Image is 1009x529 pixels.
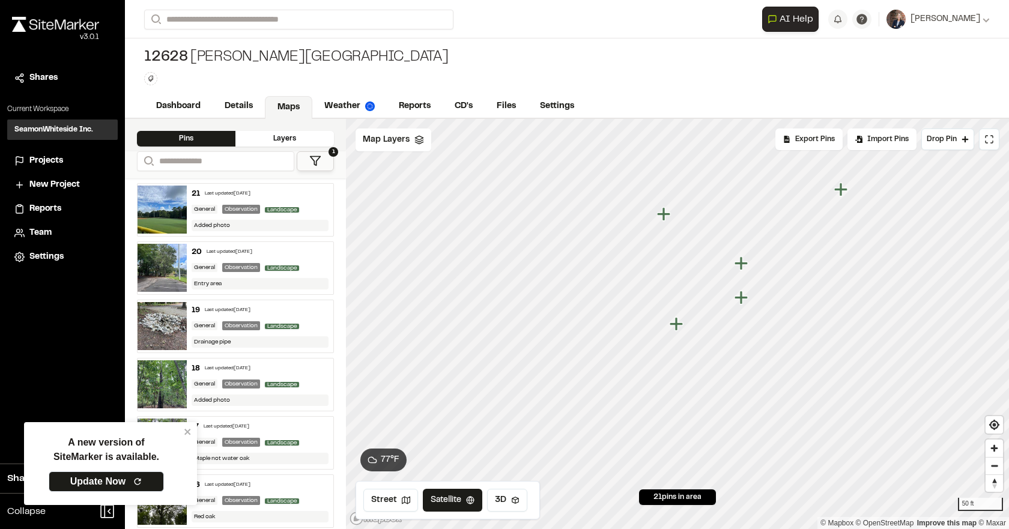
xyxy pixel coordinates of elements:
[350,512,402,525] a: Mapbox logo
[138,419,187,467] img: file
[192,496,217,505] div: General
[653,492,701,503] span: 21 pins in area
[222,496,260,505] div: Observation
[834,182,850,198] div: Map marker
[762,7,819,32] button: Open AI Assistant
[29,178,80,192] span: New Project
[847,128,917,150] div: Import Pins into your project
[207,249,252,256] div: Last updated [DATE]
[138,186,187,234] img: file
[443,95,485,118] a: CD's
[137,151,159,171] button: Search
[184,427,192,437] button: close
[138,302,187,350] img: file
[29,71,58,85] span: Shares
[762,7,823,32] div: Open AI Assistant
[12,17,99,32] img: rebrand.png
[205,190,250,198] div: Last updated [DATE]
[222,321,260,330] div: Observation
[670,316,685,332] div: Map marker
[14,250,111,264] a: Settings
[144,48,449,67] div: [PERSON_NAME][GEOGRAPHIC_DATA]
[53,435,159,464] p: A new version of SiteMarker is available.
[363,133,410,147] span: Map Layers
[12,32,99,43] div: Oh geez...please don't...
[14,226,111,240] a: Team
[387,95,443,118] a: Reports
[192,394,329,406] div: Added photo
[735,256,750,271] div: Map marker
[192,205,217,214] div: General
[886,10,906,29] img: User
[192,363,200,374] div: 18
[795,134,835,145] span: Export Pins
[735,290,750,306] div: Map marker
[222,263,260,272] div: Observation
[204,423,249,431] div: Last updated [DATE]
[848,104,864,120] div: Map marker
[205,482,250,489] div: Last updated [DATE]
[144,72,157,85] button: Edit Tags
[329,147,338,157] span: 1
[192,336,329,348] div: Drainage pipe
[7,504,46,519] span: Collapse
[365,101,375,111] img: precipai.png
[192,278,329,289] div: Entry area
[192,438,217,447] div: General
[297,151,334,171] button: 1
[7,104,118,115] p: Current Workspace
[381,453,399,467] span: 77 ° F
[867,134,909,145] span: Import Pins
[14,124,93,135] h3: SeamonWhiteside Inc.
[265,498,299,504] span: Landscape
[213,95,265,118] a: Details
[7,471,88,486] span: Share Workspace
[138,244,187,292] img: file
[192,220,329,231] div: Added photo
[265,207,299,213] span: Landscape
[14,154,111,168] a: Projects
[205,307,250,314] div: Last updated [DATE]
[14,71,111,85] a: Shares
[235,131,334,147] div: Layers
[986,416,1003,434] button: Find my location
[820,519,853,527] a: Mapbox
[886,10,990,29] button: [PERSON_NAME]
[192,453,329,464] div: Maple not water oak
[958,498,1003,511] div: 50 ft
[14,178,111,192] a: New Project
[986,457,1003,474] button: Zoom out
[205,365,250,372] div: Last updated [DATE]
[986,440,1003,457] span: Zoom in
[986,458,1003,474] span: Zoom out
[927,134,957,145] span: Drop Pin
[363,489,418,512] button: Street
[138,360,187,408] img: file
[222,438,260,447] div: Observation
[780,12,813,26] span: AI Help
[986,474,1003,492] button: Reset bearing to north
[144,48,188,67] span: 12628
[265,382,299,387] span: Landscape
[265,96,312,119] a: Maps
[312,95,387,118] a: Weather
[911,13,980,26] span: [PERSON_NAME]
[528,95,586,118] a: Settings
[856,519,914,527] a: OpenStreetMap
[14,202,111,216] a: Reports
[192,305,200,316] div: 19
[775,128,843,150] div: No pins available to export
[192,189,200,199] div: 21
[360,449,407,471] button: 77°F
[485,95,528,118] a: Files
[222,379,260,388] div: Observation
[423,489,482,512] button: Satellite
[192,379,217,388] div: General
[29,202,61,216] span: Reports
[265,324,299,329] span: Landscape
[978,519,1006,527] a: Maxar
[137,131,235,147] div: Pins
[487,489,527,512] button: 3D
[144,95,213,118] a: Dashboard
